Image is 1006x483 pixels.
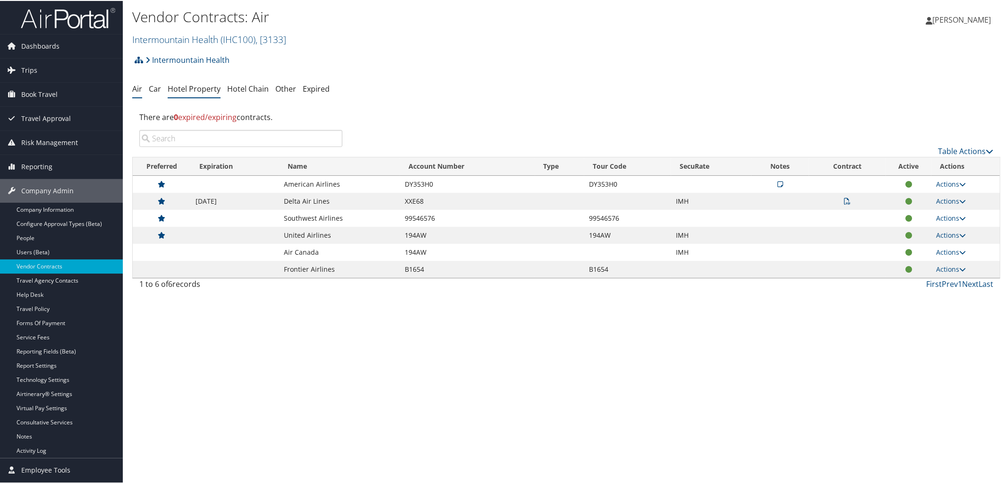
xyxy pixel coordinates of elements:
a: Intermountain Health [132,32,286,45]
td: Frontier Airlines [279,260,400,277]
a: Actions [936,196,966,205]
span: Reporting [21,154,52,178]
a: Actions [936,213,966,222]
span: Company Admin [21,178,74,202]
td: 99546576 [584,209,671,226]
a: Car [149,83,161,93]
td: Southwest Airlines [279,209,400,226]
img: airportal-logo.png [21,6,115,28]
th: Name: activate to sort column ascending [279,156,400,175]
td: DY353H0 [584,175,671,192]
th: Contract: activate to sort column ascending [809,156,886,175]
a: Hotel Property [168,83,221,93]
a: Expired [303,83,330,93]
th: Account Number: activate to sort column ascending [400,156,535,175]
td: Delta Air Lines [279,192,400,209]
h1: Vendor Contracts: Air [132,6,711,26]
td: DY353H0 [400,175,535,192]
span: ( IHC100 ) [221,32,256,45]
a: Hotel Chain [227,83,269,93]
span: [PERSON_NAME] [932,14,991,24]
td: IMH [671,243,751,260]
td: B1654 [584,260,671,277]
span: 6 [168,278,172,288]
th: Active: activate to sort column ascending [886,156,931,175]
span: , [ 3133 ] [256,32,286,45]
input: Search [139,129,342,146]
span: Dashboards [21,34,60,57]
a: 1 [958,278,962,288]
td: 99546576 [400,209,535,226]
a: Actions [936,230,966,239]
th: Preferred: activate to sort column ascending [133,156,191,175]
span: Trips [21,58,37,81]
a: Table Actions [938,145,993,155]
td: 194AW [584,226,671,243]
td: XXE68 [400,192,535,209]
a: First [926,278,942,288]
a: Last [979,278,993,288]
th: Notes: activate to sort column ascending [751,156,809,175]
span: Employee Tools [21,457,70,481]
a: Actions [936,264,966,273]
div: 1 to 6 of records [139,277,342,293]
a: Other [275,83,296,93]
a: Actions [936,247,966,256]
div: There are contracts. [132,103,1000,129]
a: Prev [942,278,958,288]
td: B1654 [400,260,535,277]
th: Type: activate to sort column ascending [535,156,585,175]
a: Actions [936,179,966,188]
strong: 0 [174,111,178,121]
td: Air Canada [279,243,400,260]
span: Book Travel [21,82,58,105]
td: American Airlines [279,175,400,192]
td: United Airlines [279,226,400,243]
td: 194AW [400,243,535,260]
td: IMH [671,192,751,209]
td: 194AW [400,226,535,243]
span: Travel Approval [21,106,71,129]
th: SecuRate: activate to sort column ascending [671,156,751,175]
span: expired/expiring [174,111,237,121]
td: IMH [671,226,751,243]
th: Tour Code: activate to sort column ascending [584,156,671,175]
a: Intermountain Health [145,50,230,69]
span: Risk Management [21,130,78,154]
th: Expiration: activate to sort column ascending [191,156,279,175]
a: [PERSON_NAME] [926,5,1000,33]
th: Actions [931,156,1000,175]
td: [DATE] [191,192,279,209]
a: Next [962,278,979,288]
a: Air [132,83,142,93]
